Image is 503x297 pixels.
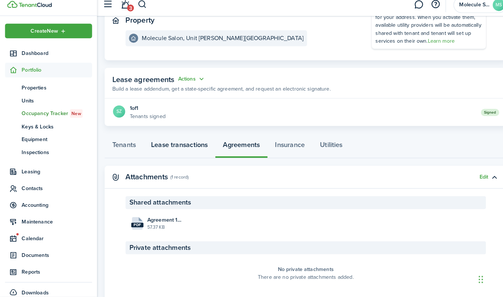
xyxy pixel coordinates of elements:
panel-main-placeholder-title: No private attachments [272,266,326,274]
span: Accounting [21,203,90,211]
span: Inspections [21,152,90,160]
span: Lease agreements [110,79,170,90]
span: Calendar [21,236,90,244]
a: Notifications [115,2,129,21]
panel-main-title: Attachments [123,176,164,184]
a: Keys & Locks [5,124,90,137]
file-size: 57.37 KB [144,226,179,232]
span: Portfolio [21,71,90,79]
button: Edit [469,177,477,183]
panel-main-placeholder-description: There are no private attachments added. [252,274,346,282]
div: Check out utility providers that we've found for your address. When you activate them, available ... [367,12,471,51]
a: Reports [5,265,90,280]
button: Open resource center [420,5,432,17]
a: Dashboard [5,52,90,66]
a: SZ [110,109,123,124]
button: Actions [174,80,201,88]
img: TenantCloud [18,9,51,14]
a: Properties [5,86,90,99]
a: Utilities [305,139,342,161]
a: Lease transactions [140,139,211,161]
file-icon: File [128,219,140,231]
a: Units [5,99,90,111]
span: Occupancy Tracker [21,114,90,122]
a: Learn more [418,43,445,51]
iframe: Chat Widget [466,261,503,297]
span: Properties [21,89,90,97]
span: Contacts [21,187,90,195]
span: Keys & Locks [21,127,90,134]
button: Toggle accordion [477,174,490,186]
span: New [70,114,79,121]
span: Agreement 1_Zabaznova_Sonya Station_[DATE] 21:43:12.pdf [144,218,179,226]
a: Equipment [5,137,90,149]
span: 3 [124,11,131,18]
div: 1 of 1 [127,109,162,117]
span: Dashboard [21,55,90,63]
a: Messaging [403,2,417,21]
panel-main-section-header: Shared attachments [123,199,475,211]
panel-main-subtitle: (1 record) [167,177,185,183]
a: Insurance [262,139,305,161]
span: Units [21,101,90,109]
avatar-text: SZ [110,110,122,122]
button: Search [135,5,144,17]
img: TenantCloud [7,7,17,14]
span: Downloads [21,289,48,297]
span: Leasing [21,171,90,179]
p: Build a lease addendum, get a state-specific agreement, and request an electronic signature. [110,90,323,98]
p: Tenants signed [127,117,162,124]
div: Drag [468,269,472,291]
panel-main-title: Property [123,22,151,31]
e-details-info-title: Molecule Salon, Unit [PERSON_NAME][GEOGRAPHIC_DATA] [139,41,297,48]
span: Equipment [21,139,90,147]
file-extension: pdf [128,225,140,229]
span: Reports [21,269,90,277]
span: Maintenance [21,220,90,228]
span: Create New [30,35,57,40]
span: Molecule Salon [449,9,479,14]
panel-main-section-header: Private attachments [123,243,475,255]
a: Tenants [102,139,140,161]
span: Documents [21,252,90,260]
button: Open sidebar [98,4,112,18]
a: Inspections [5,149,90,162]
button: Open menu [174,80,201,88]
avatar-text: MS [482,6,494,17]
status: Signed [470,113,488,120]
button: Open menu [5,30,90,44]
a: Occupancy TrackerNew [5,111,90,124]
